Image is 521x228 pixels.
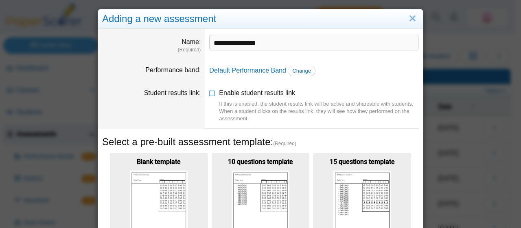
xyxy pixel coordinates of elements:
div: If this is enabled, the student results link will be active and shareable with students. When a s... [219,100,419,123]
label: Performance band [145,66,201,73]
a: Default Performance Band [209,67,286,74]
a: Change [288,66,315,76]
b: 10 questions template [228,158,293,166]
label: Name [182,38,201,45]
div: Adding a new assessment [98,9,423,29]
span: (Required) [273,140,296,147]
b: Blank template [137,158,181,166]
a: Close [406,12,419,26]
span: Enable student results link [219,89,419,122]
h5: Select a pre-built assessment template: [102,135,419,149]
span: Change [292,68,311,74]
label: Student results link [144,89,201,96]
dfn: (Required) [102,46,201,53]
b: 15 questions template [330,158,395,166]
